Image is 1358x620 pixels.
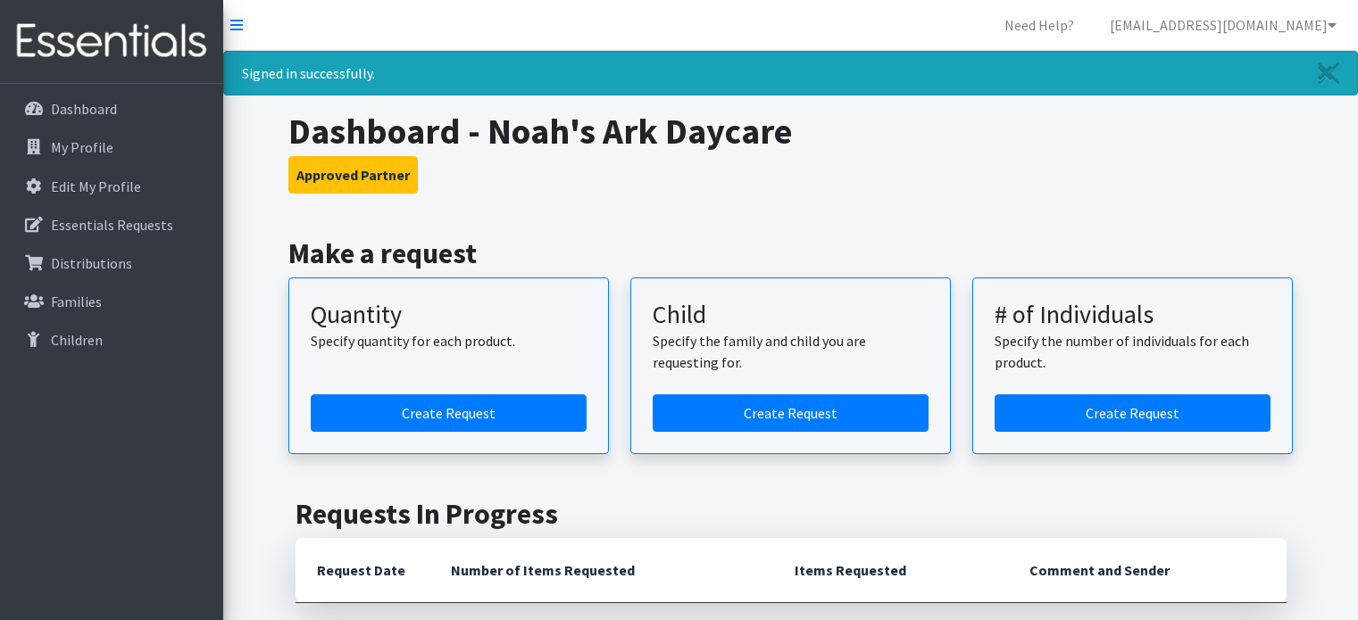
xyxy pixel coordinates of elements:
p: My Profile [51,138,113,156]
a: Families [7,284,216,319]
h2: Requests In Progress [296,497,1287,531]
h1: Dashboard - Noah's Ark Daycare [288,110,1293,153]
h2: Make a request [288,236,1293,270]
a: My Profile [7,129,216,165]
img: HumanEssentials [7,12,216,71]
button: Approved Partner [288,156,418,194]
th: Items Requested [773,538,1008,603]
a: Distributions [7,245,216,281]
p: Distributions [51,254,132,272]
p: Families [51,293,102,310]
h3: Quantity [311,300,587,330]
th: Number of Items Requested [429,538,774,603]
h3: # of Individuals [995,300,1271,330]
p: Essentials Requests [51,216,173,234]
a: Close [1300,52,1357,95]
th: Comment and Sender [1008,538,1286,603]
p: Edit My Profile [51,178,141,195]
p: Children [51,331,103,349]
p: Specify the number of individuals for each product. [995,330,1271,373]
a: Dashboard [7,91,216,127]
a: Need Help? [990,7,1088,43]
h3: Child [653,300,929,330]
p: Specify quantity for each product. [311,330,587,351]
th: Request Date [296,538,429,603]
a: Create a request for a child or family [653,394,929,432]
p: Specify the family and child you are requesting for. [653,330,929,373]
a: [EMAIL_ADDRESS][DOMAIN_NAME] [1096,7,1351,43]
p: Dashboard [51,100,117,118]
a: Create a request by number of individuals [995,394,1271,432]
a: Essentials Requests [7,207,216,243]
a: Children [7,322,216,358]
a: Edit My Profile [7,169,216,204]
div: Signed in successfully. [223,51,1358,95]
a: Create a request by quantity [311,394,587,432]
